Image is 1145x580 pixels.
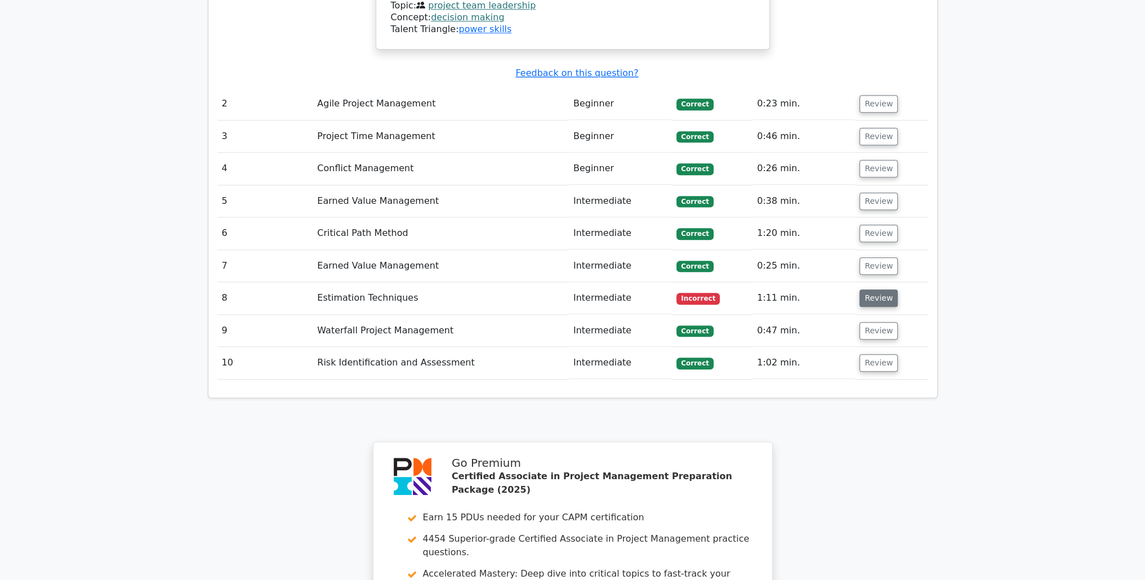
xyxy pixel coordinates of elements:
[859,95,898,113] button: Review
[313,347,569,379] td: Risk Identification and Assessment
[859,160,898,177] button: Review
[217,347,313,379] td: 10
[569,88,672,120] td: Beginner
[676,293,720,304] span: Incorrect
[313,315,569,347] td: Waterfall Project Management
[752,282,855,314] td: 1:11 min.
[313,282,569,314] td: Estimation Techniques
[217,250,313,282] td: 7
[859,128,898,145] button: Review
[676,131,713,142] span: Correct
[752,217,855,249] td: 1:20 min.
[313,250,569,282] td: Earned Value Management
[752,347,855,379] td: 1:02 min.
[569,153,672,185] td: Beginner
[569,282,672,314] td: Intermediate
[859,322,898,340] button: Review
[217,185,313,217] td: 5
[752,185,855,217] td: 0:38 min.
[676,261,713,272] span: Correct
[676,163,713,175] span: Correct
[569,347,672,379] td: Intermediate
[217,153,313,185] td: 4
[569,250,672,282] td: Intermediate
[217,121,313,153] td: 3
[859,289,898,307] button: Review
[217,282,313,314] td: 8
[515,68,638,78] a: Feedback on this question?
[217,315,313,347] td: 9
[569,185,672,217] td: Intermediate
[313,121,569,153] td: Project Time Management
[313,153,569,185] td: Conflict Management
[859,354,898,372] button: Review
[569,217,672,249] td: Intermediate
[676,196,713,207] span: Correct
[217,88,313,120] td: 2
[391,12,755,24] div: Concept:
[676,99,713,110] span: Correct
[676,358,713,369] span: Correct
[217,217,313,249] td: 6
[676,228,713,239] span: Correct
[458,24,511,34] a: power skills
[859,193,898,210] button: Review
[752,153,855,185] td: 0:26 min.
[313,217,569,249] td: Critical Path Method
[569,315,672,347] td: Intermediate
[752,315,855,347] td: 0:47 min.
[431,12,504,23] a: decision making
[859,257,898,275] button: Review
[676,325,713,337] span: Correct
[569,121,672,153] td: Beginner
[752,88,855,120] td: 0:23 min.
[752,250,855,282] td: 0:25 min.
[752,121,855,153] td: 0:46 min.
[313,185,569,217] td: Earned Value Management
[313,88,569,120] td: Agile Project Management
[859,225,898,242] button: Review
